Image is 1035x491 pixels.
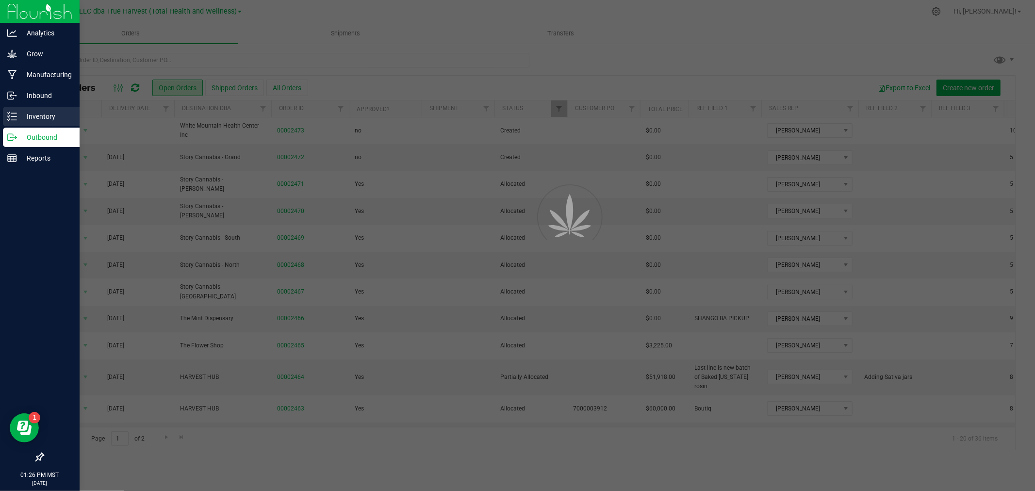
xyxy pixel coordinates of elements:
[17,152,75,164] p: Reports
[4,479,75,487] p: [DATE]
[17,90,75,101] p: Inbound
[7,153,17,163] inline-svg: Reports
[29,412,40,424] iframe: Resource center unread badge
[7,132,17,142] inline-svg: Outbound
[17,131,75,143] p: Outbound
[17,111,75,122] p: Inventory
[7,91,17,100] inline-svg: Inbound
[17,69,75,81] p: Manufacturing
[10,413,39,442] iframe: Resource center
[7,28,17,38] inline-svg: Analytics
[17,27,75,39] p: Analytics
[17,48,75,60] p: Grow
[4,471,75,479] p: 01:26 PM MST
[7,112,17,121] inline-svg: Inventory
[7,49,17,59] inline-svg: Grow
[7,70,17,80] inline-svg: Manufacturing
